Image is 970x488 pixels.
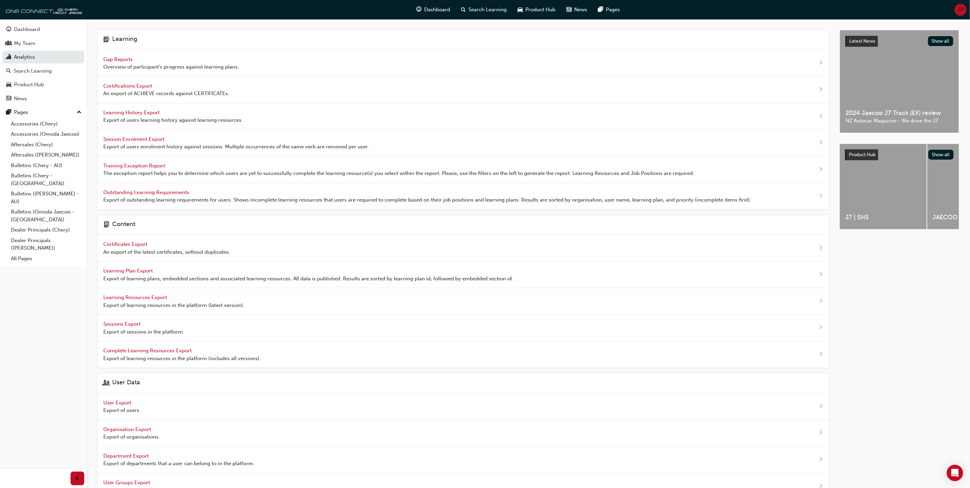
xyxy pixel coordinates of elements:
[456,3,512,17] a: search-iconSearch Learning
[845,213,921,221] span: J7 | SHS
[818,139,823,147] span: next-icon
[103,379,109,388] span: user-icon
[103,321,142,327] span: Sessions Export
[103,90,229,98] span: An export of ACHIEVE records against CERTIFICATEs.
[928,36,954,46] button: Show all
[98,77,829,103] a: Certifications Export An export of ACHIEVE records against CERTIFICATEs.next-icon
[14,67,52,75] div: Search Learning
[14,26,40,33] div: Dashboard
[3,106,84,119] button: Pages
[3,23,84,36] a: Dashboard
[103,275,513,283] span: Export of learning plans, embedded sections and associated learning resources. All data is publis...
[98,341,829,368] a: Complete Learning Resources Export Export of learning resources in the platform (includes all ver...
[14,108,28,116] div: Pages
[818,456,823,464] span: next-icon
[8,119,84,129] a: Accessories (Chery)
[561,3,593,17] a: news-iconNews
[846,36,953,47] a: Latest NewsShow all
[75,474,80,483] span: prev-icon
[103,460,254,468] span: Export of departments that a user can belong to in the platform.
[8,160,84,171] a: Bulletins (Chery - AU)
[6,54,11,60] span: chart-icon
[103,355,261,363] span: Export of learning resources in the platform (includes all versions).
[6,27,11,33] span: guage-icon
[469,6,507,14] span: Search Learning
[103,109,161,116] span: Learning History Export
[424,6,450,14] span: Dashboard
[103,426,152,432] span: Organisation Export
[3,92,84,105] a: News
[103,248,230,256] span: An export of the latest certificates, without duplicates.
[103,56,134,62] span: Gap Reports
[849,38,875,44] span: Latest News
[14,40,35,47] div: My Team
[103,196,751,204] span: Export of outstanding learning requirements for users. Shows incomplete learning resources that u...
[818,402,823,411] span: next-icon
[77,108,81,117] span: up-icon
[6,41,11,47] span: people-icon
[411,3,456,17] a: guage-iconDashboard
[6,68,11,74] span: search-icon
[3,78,84,91] a: Product Hub
[8,150,84,160] a: Aftersales ([PERSON_NAME])
[8,171,84,189] a: Bulletins (Chery - [GEOGRAPHIC_DATA])
[518,5,523,14] span: car-icon
[103,294,168,300] span: Learning Resources Export
[98,262,829,288] a: Learning Plan Export Export of learning plans, embedded sections and associated learning resource...
[417,5,422,14] span: guage-icon
[103,347,193,354] span: Complete Learning Resources Export
[103,479,151,486] span: User Groups Export
[846,109,953,117] span: 2024 Jaecoo J7 Track (EX) review
[567,5,572,14] span: news-icon
[112,35,137,44] h4: Learning
[14,95,27,103] div: News
[98,288,829,315] a: Learning Resources Export Export of learning resources in the platform (latest version).next-icon
[845,149,954,160] a: Product HubShow all
[103,143,369,151] span: Export of users enrolment history against sessions. Multiple occurrences of the same verb are rem...
[8,129,84,139] a: Accessories (Omoda Jaecoo)
[103,163,166,169] span: Training Exception Report
[818,324,823,332] span: next-icon
[955,4,967,16] button: JD
[849,152,876,158] span: Product Hub
[98,447,829,473] a: Department Export Export of departments that a user can belong to in the platform.next-icon
[818,192,823,201] span: next-icon
[103,241,149,247] span: Certificates Export
[8,235,84,253] a: Dealer Principals ([PERSON_NAME])
[8,207,84,225] a: Bulletins (Omoda Jaecoo - [GEOGRAPHIC_DATA])
[6,109,11,116] span: pages-icon
[818,86,823,94] span: next-icon
[818,429,823,438] span: next-icon
[3,22,84,106] button: DashboardMy TeamAnalyticsSearch LearningProduct HubNews
[606,6,620,14] span: Pages
[574,6,587,14] span: News
[3,3,82,16] img: oneconnect
[818,297,823,306] span: next-icon
[846,117,953,125] span: NZ Autocar Magazine - We drive the J7.
[818,350,823,359] span: next-icon
[103,221,109,230] span: page-icon
[3,65,84,77] a: Search Learning
[103,400,133,406] span: User Export
[98,103,829,130] a: Learning History Export Export of users learning history against learning resources.next-icon
[103,453,150,459] span: Department Export
[103,35,109,44] span: learning-icon
[818,244,823,252] span: next-icon
[928,150,954,160] button: Show all
[103,189,191,195] span: Outstanding Learning Requirements
[947,465,963,481] div: Open Intercom Messenger
[103,63,239,71] span: Overview of participant's progress against learning plans.
[8,189,84,207] a: Bulletins ([PERSON_NAME] - AU)
[98,50,829,77] a: Gap Reports Overview of participant's progress against learning plans.next-icon
[8,225,84,235] a: Dealer Principals (Chery)
[98,183,829,210] a: Outstanding Learning Requirements Export of outstanding learning requirements for users. Shows in...
[98,235,829,262] a: Certificates Export An export of the latest certificates, without duplicates.next-icon
[512,3,561,17] a: car-iconProduct Hub
[103,136,166,142] span: Session Enrolment Export
[461,5,466,14] span: search-icon
[14,81,44,89] div: Product Hub
[103,433,160,441] span: Export of organisations.
[103,116,243,124] span: Export of users learning history against learning resources.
